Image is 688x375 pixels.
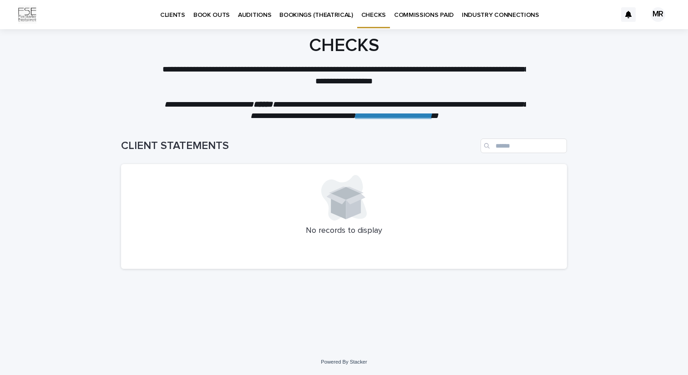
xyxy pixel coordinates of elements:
img: Km9EesSdRbS9ajqhBzyo [18,5,36,24]
p: No records to display [132,226,556,236]
h1: CHECKS [121,35,567,57]
h1: CLIENT STATEMENTS [121,139,477,153]
input: Search [481,139,567,153]
a: Powered By Stacker [321,359,367,365]
div: MR [651,7,665,22]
